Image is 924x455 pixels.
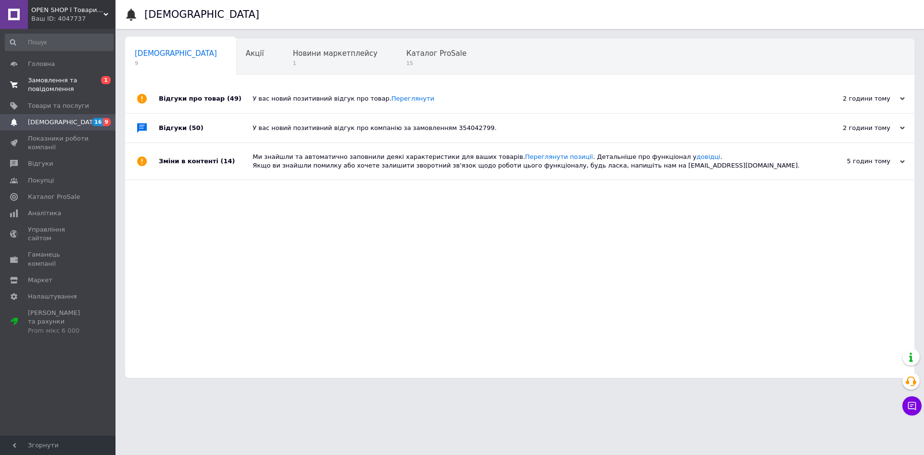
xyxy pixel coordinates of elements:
[808,124,905,132] div: 2 години тому
[144,9,259,20] h1: [DEMOGRAPHIC_DATA]
[28,159,53,168] span: Відгуки
[391,95,434,102] a: Переглянути
[525,153,593,160] a: Переглянути позиції
[28,326,89,335] div: Prom мікс 6 000
[31,6,103,14] span: OPEN SHOP l Товари з Європи
[253,124,808,132] div: У вас новий позитивний відгук про компанію за замовленням 354042799.
[696,153,720,160] a: довідці
[159,84,253,113] div: Відгуки про товар
[808,157,905,166] div: 5 годин тому
[28,134,89,152] span: Показники роботи компанії
[253,153,808,170] div: Ми знайшли та автоматично заповнили деякі характеристики для ваших товарів. . Детальніше про функ...
[28,76,89,93] span: Замовлення та повідомлення
[28,60,55,68] span: Головна
[159,143,253,180] div: Зміни в контенті
[92,118,103,126] span: 16
[28,309,89,335] span: [PERSON_NAME] та рахунки
[135,49,217,58] span: [DEMOGRAPHIC_DATA]
[28,225,89,243] span: Управління сайтом
[293,49,377,58] span: Новини маркетплейсу
[135,60,217,67] span: 9
[28,250,89,268] span: Гаманець компанії
[406,60,466,67] span: 15
[406,49,466,58] span: Каталог ProSale
[103,118,111,126] span: 9
[189,124,204,131] span: (50)
[159,114,253,143] div: Відгуки
[31,14,115,23] div: Ваш ID: 4047737
[28,118,99,127] span: [DEMOGRAPHIC_DATA]
[28,292,77,301] span: Налаштування
[227,95,242,102] span: (49)
[101,76,111,84] span: 1
[808,94,905,103] div: 2 години тому
[253,94,808,103] div: У вас новий позитивний відгук про товар.
[28,102,89,110] span: Товари та послуги
[220,157,235,165] span: (14)
[246,49,264,58] span: Акції
[28,176,54,185] span: Покупці
[5,34,114,51] input: Пошук
[28,276,52,285] span: Маркет
[293,60,377,67] span: 1
[28,193,80,201] span: Каталог ProSale
[902,396,922,416] button: Чат з покупцем
[28,209,61,218] span: Аналітика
